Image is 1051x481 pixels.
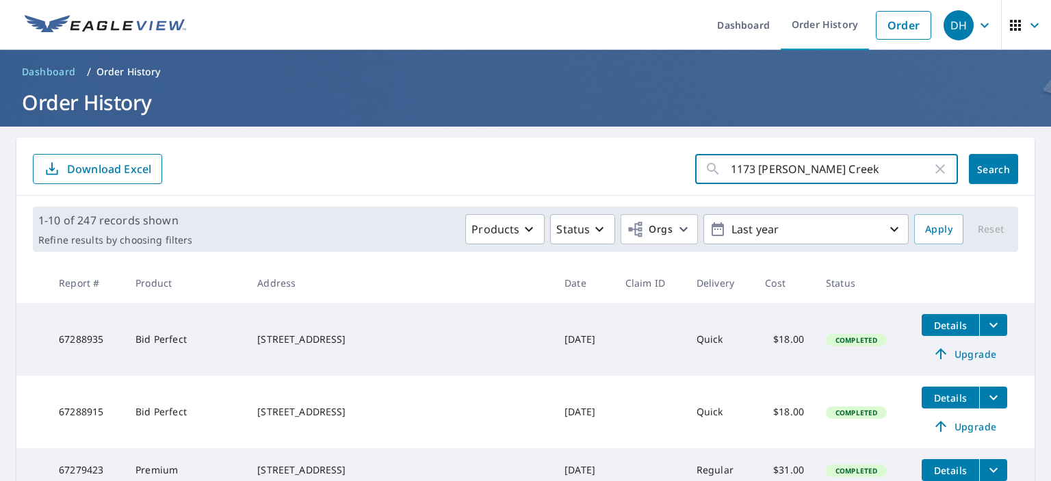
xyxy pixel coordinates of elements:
[48,263,125,303] th: Report #
[922,314,979,336] button: detailsBtn-67288935
[979,459,1007,481] button: filesDropdownBtn-67279423
[944,10,974,40] div: DH
[621,214,698,244] button: Orgs
[754,376,815,448] td: $18.00
[125,303,246,376] td: Bid Perfect
[614,263,686,303] th: Claim ID
[922,459,979,481] button: detailsBtn-67279423
[827,466,885,476] span: Completed
[16,88,1035,116] h1: Order History
[922,387,979,408] button: detailsBtn-67288915
[686,303,755,376] td: Quick
[930,319,971,332] span: Details
[922,343,1007,365] a: Upgrade
[876,11,931,40] a: Order
[257,463,543,477] div: [STREET_ADDRESS]
[686,376,755,448] td: Quick
[914,214,963,244] button: Apply
[471,221,519,237] p: Products
[22,65,76,79] span: Dashboard
[87,64,91,80] li: /
[554,263,614,303] th: Date
[48,376,125,448] td: 67288915
[754,303,815,376] td: $18.00
[925,221,952,238] span: Apply
[686,263,755,303] th: Delivery
[257,405,543,419] div: [STREET_ADDRESS]
[465,214,545,244] button: Products
[96,65,161,79] p: Order History
[556,221,590,237] p: Status
[930,418,999,434] span: Upgrade
[703,214,909,244] button: Last year
[246,263,554,303] th: Address
[827,335,885,345] span: Completed
[125,376,246,448] td: Bid Perfect
[257,333,543,346] div: [STREET_ADDRESS]
[38,234,192,246] p: Refine results by choosing filters
[922,415,1007,437] a: Upgrade
[16,61,81,83] a: Dashboard
[125,263,246,303] th: Product
[980,163,1007,176] span: Search
[815,263,911,303] th: Status
[627,221,673,238] span: Orgs
[979,387,1007,408] button: filesDropdownBtn-67288915
[550,214,615,244] button: Status
[554,376,614,448] td: [DATE]
[554,303,614,376] td: [DATE]
[979,314,1007,336] button: filesDropdownBtn-67288935
[969,154,1018,184] button: Search
[33,154,162,184] button: Download Excel
[930,346,999,362] span: Upgrade
[930,464,971,477] span: Details
[25,15,186,36] img: EV Logo
[930,391,971,404] span: Details
[726,218,886,242] p: Last year
[38,212,192,229] p: 1-10 of 247 records shown
[16,61,1035,83] nav: breadcrumb
[827,408,885,417] span: Completed
[48,303,125,376] td: 67288935
[67,161,151,177] p: Download Excel
[731,150,932,188] input: Address, Report #, Claim ID, etc.
[754,263,815,303] th: Cost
